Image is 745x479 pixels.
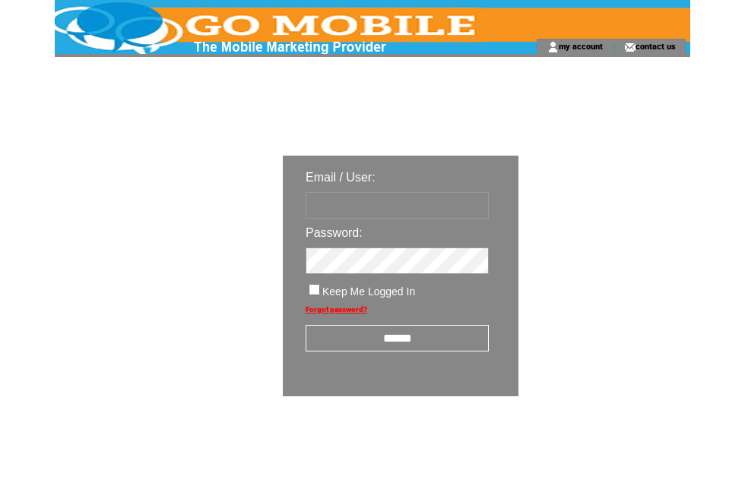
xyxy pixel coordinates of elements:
img: transparent.png [563,434,639,453]
a: Forgot password? [306,305,367,314]
span: Email / User: [306,171,376,184]
img: account_icon.gif [547,41,559,53]
span: Password: [306,226,363,239]
a: my account [559,41,603,51]
img: contact_us_icon.gif [624,41,636,53]
a: contact us [636,41,676,51]
span: Keep Me Logged In [322,285,415,298]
